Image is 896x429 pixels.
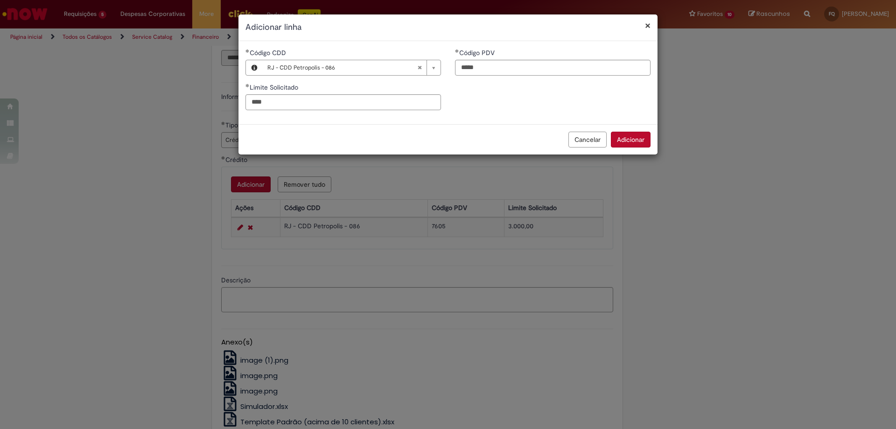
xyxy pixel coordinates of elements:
input: Limite Solicitado [245,94,441,110]
button: Cancelar [568,132,607,148]
button: Fechar modal [645,21,651,30]
a: RJ - CDD Petropolis - 086Limpar campo Código CDD [263,60,441,75]
input: Código PDV [455,60,651,76]
span: RJ - CDD Petropolis - 086 [267,60,417,75]
h2: Adicionar linha [245,21,651,34]
abbr: Limpar campo Código CDD [413,60,427,75]
span: Necessários - Código CDD [250,49,288,57]
span: Obrigatório Preenchido [455,49,459,53]
button: Adicionar [611,132,651,148]
span: Obrigatório Preenchido [245,49,250,53]
span: Obrigatório Preenchido [245,84,250,87]
span: Código PDV [459,49,497,57]
span: Limite Solicitado [250,83,300,91]
button: Código CDD, Visualizar este registro RJ - CDD Petropolis - 086 [246,60,263,75]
